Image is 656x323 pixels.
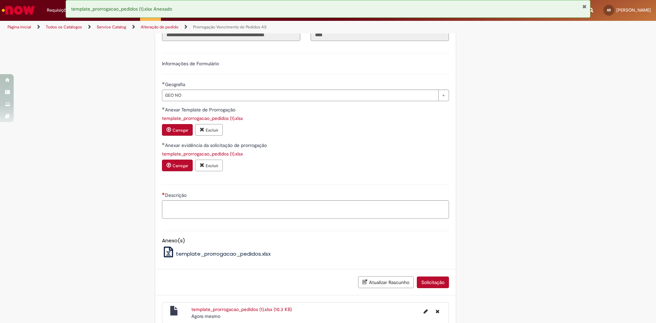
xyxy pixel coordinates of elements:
span: Anexar evidência da solicitação de prorrogação [165,142,268,148]
small: Carregar [173,127,188,133]
button: Fechar Notificação [582,4,587,9]
ul: Trilhas de página [5,21,432,33]
span: AR [607,8,611,12]
h5: Anexo(s) [162,238,449,244]
span: template_prorrogacao_pedidos.xlsx [176,250,271,257]
span: Obrigatório Preenchido [162,143,165,145]
span: [PERSON_NAME] [616,7,651,13]
span: Descrição [165,192,188,198]
button: Solicitação [417,277,449,288]
a: template_prorrogacao_pedidos (1).xlsx (10.3 KB) [191,306,292,312]
a: Download de template_prorrogacao_pedidos (1).xlsx [162,151,243,157]
button: Editar nome de arquivo template_prorrogacao_pedidos (1).xlsx [420,306,432,317]
button: Carregar anexo de Anexar evidência da solicitação de prorrogação Required [162,160,193,171]
input: Título [162,29,300,41]
a: Todos os Catálogos [46,24,82,30]
a: Página inicial [8,24,31,30]
input: Código da Unidade [311,29,449,41]
span: Obrigatório Preenchido [162,107,165,110]
span: Anexar Template de Prorrogação [165,107,237,113]
span: Requisições [47,7,71,14]
a: Download de template_prorrogacao_pedidos (1).xlsx [162,115,243,121]
span: Obrigatório Preenchido [162,82,165,84]
span: Necessários [162,192,165,195]
small: Excluir [206,163,218,169]
span: template_prorrogacao_pedidos (1).xlsx Anexado [71,6,172,12]
span: Geografia [165,81,187,88]
small: Carregar [173,163,188,169]
a: Prorrogação Vencimento de Pedidos AS [193,24,266,30]
button: Atualizar Rascunho [358,276,414,288]
img: ServiceNow [1,3,36,17]
span: GEO NO [165,90,435,101]
label: Informações de Formulário [162,60,219,67]
button: Excluir template_prorrogacao_pedidos (1).xlsx [432,306,443,317]
button: Excluir anexo template_prorrogacao_pedidos (1).xlsx [195,160,223,171]
small: Excluir [206,127,218,133]
textarea: Descrição [162,200,449,219]
button: Carregar anexo de Anexar Template de Prorrogação Required [162,124,193,136]
a: Alteração de pedido [141,24,178,30]
button: Excluir anexo template_prorrogacao_pedidos (1).xlsx [195,124,223,136]
time: 29/08/2025 13:23:39 [191,313,220,319]
a: Service Catalog [97,24,126,30]
a: template_prorrogacao_pedidos.xlsx [162,250,271,257]
span: Agora mesmo [191,313,220,319]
